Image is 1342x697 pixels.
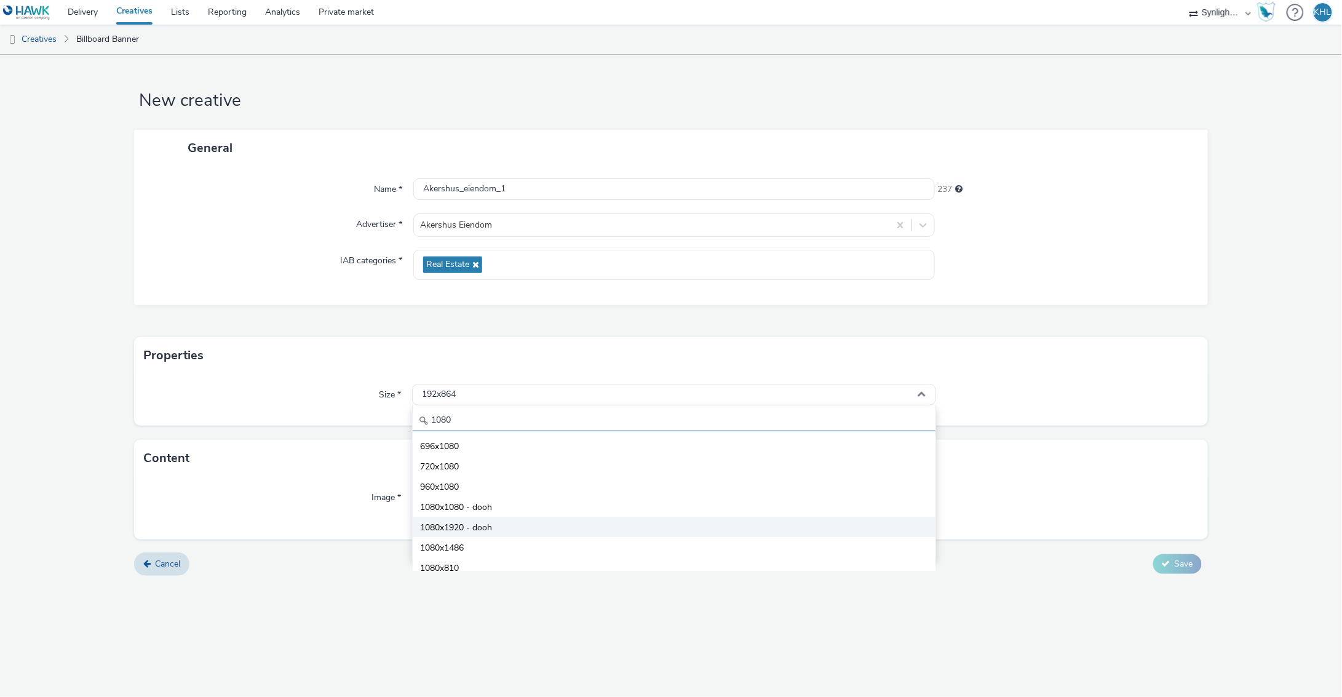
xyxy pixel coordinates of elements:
[420,501,492,514] span: 1080x1080 - dooh
[3,5,50,20] img: undefined Logo
[369,178,407,196] label: Name *
[1257,2,1280,22] a: Hawk Academy
[335,250,407,267] label: IAB categories *
[134,89,1208,113] h1: New creative
[367,487,406,504] label: Image *
[938,183,953,196] span: 237
[420,440,459,453] span: 696x1080
[420,481,459,493] span: 960x1080
[420,562,459,575] span: 1080x810
[1153,554,1202,574] button: Save
[420,522,492,534] span: 1080x1920 - dooh
[413,410,935,431] input: Search...
[1175,558,1193,570] span: Save
[70,25,145,54] a: Billboard Banner
[155,558,180,570] span: Cancel
[188,140,232,156] span: General
[134,552,189,576] a: Cancel
[6,34,18,46] img: dooh
[351,213,407,231] label: Advertiser *
[426,260,469,270] span: Real Estate
[1314,3,1332,22] div: KHL
[420,461,459,473] span: 720x1080
[420,542,464,554] span: 1080x1486
[374,384,406,401] label: Size *
[956,183,963,196] div: Maximum 255 characters
[1257,2,1276,22] img: Hawk Academy
[413,178,935,200] input: Name
[143,449,189,468] h3: Content
[422,389,456,400] span: 192x864
[143,346,204,365] h3: Properties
